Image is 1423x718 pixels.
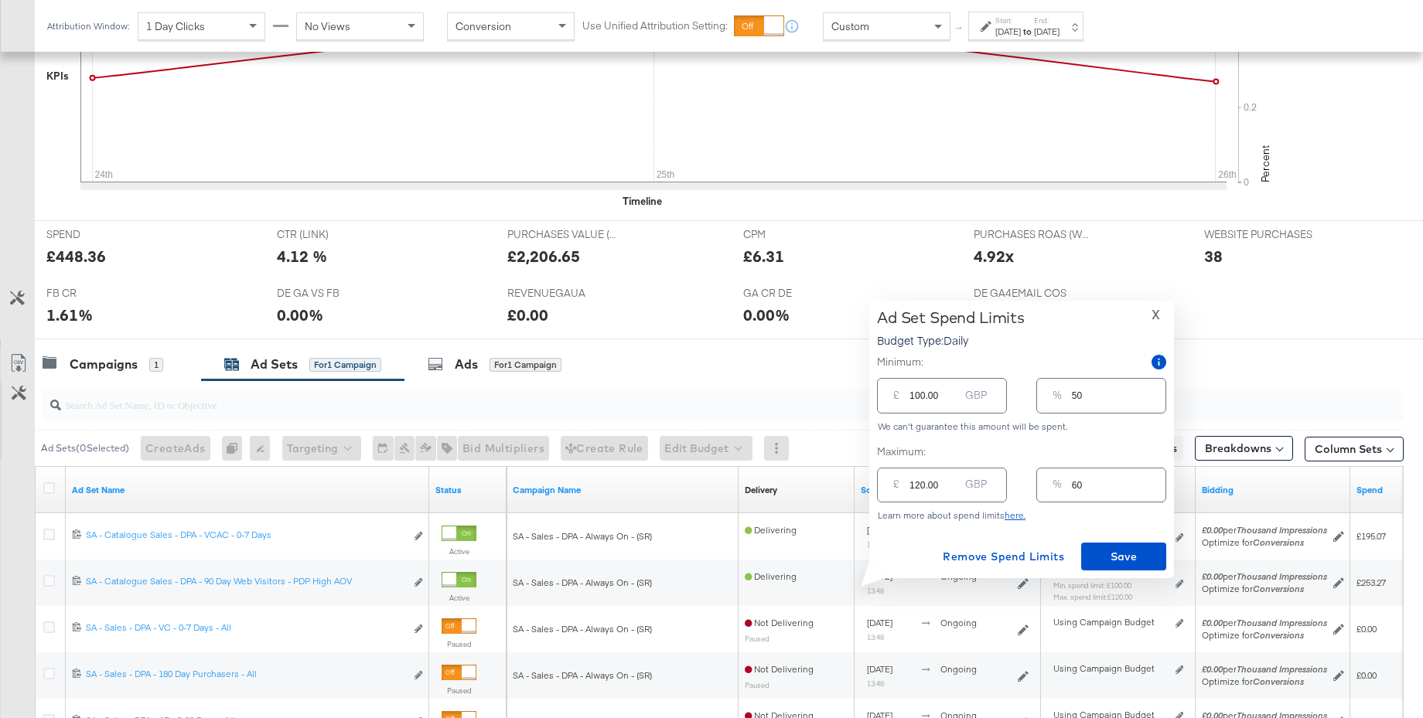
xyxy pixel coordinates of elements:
[277,304,323,326] div: 0.00%
[1237,617,1327,628] em: Thousand Impressions
[277,245,327,267] div: 4.12 %
[1152,304,1160,325] span: X
[745,663,814,675] span: Not Delivering
[1202,663,1327,675] span: per
[251,356,298,373] div: Ad Sets
[943,547,1064,567] span: Remove Spend Limits
[1005,509,1025,521] a: here.
[745,634,770,643] sub: Paused
[46,304,93,326] div: 1.61%
[877,355,923,369] label: Minimum:
[877,444,1166,459] label: Maximum:
[937,543,1070,570] button: Remove Spend Limits
[1195,436,1293,461] button: Breakdowns
[86,529,405,541] div: SA - Catalogue Sales - DPA - VCAC - 0-7 Days
[1202,629,1327,641] div: Optimize for
[86,575,405,591] a: SA - Catalogue Sales - DPA - 90 Day Web Visitors - PDP High AOV
[507,227,623,242] span: PURCHASES VALUE (WEBSITE EVENTS)
[1305,437,1404,461] button: Column Sets
[309,358,381,372] div: for 1 Campaign
[490,358,561,372] div: for 1 Campaign
[582,19,728,33] label: Use Unified Attribution Setting:
[959,385,993,413] div: GBP
[1237,570,1327,582] em: Thousand Impressions
[41,441,129,455] div: Ad Sets ( 0 Selected)
[70,356,138,373] div: Campaigns
[86,621,405,638] a: SA - Sales - DPA - VC - 0-7 Days - All
[149,358,163,372] div: 1
[1202,617,1327,628] span: per
[867,617,892,628] span: [DATE]
[46,69,69,83] div: KPIs
[46,286,162,301] span: FB CR
[1046,474,1068,502] div: %
[974,245,1014,267] div: 4.92x
[745,570,797,582] span: Delivering
[1046,385,1068,413] div: %
[1202,663,1223,675] em: £0.00
[1053,616,1172,628] div: Using Campaign Budget
[86,575,405,587] div: SA - Catalogue Sales - DPA - 90 Day Web Visitors - PDP High AOV
[867,632,884,641] sub: 13:48
[743,286,859,301] span: GA CR DE
[1202,675,1327,688] div: Optimize for
[46,245,106,267] div: £448.36
[1202,583,1327,595] div: Optimize for
[1081,543,1166,570] button: Save
[867,679,884,688] sub: 13:48
[1253,675,1304,687] em: Conversions
[887,385,906,413] div: £
[456,19,511,33] span: Conversion
[995,15,1021,26] label: Start:
[1202,617,1223,628] em: £0.00
[305,19,350,33] span: No Views
[86,529,405,545] a: SA - Catalogue Sales - DPA - VCAC - 0-7 Days
[1034,26,1060,38] div: [DATE]
[974,286,1090,301] span: DE GA4EMAIL COS
[1253,583,1304,594] em: Conversions
[1202,484,1344,496] a: Shows your bid and optimisation settings for this Ad Set.
[1202,524,1327,536] span: per
[277,286,393,301] span: DE GA VS FB
[513,623,652,635] span: SA - Sales - DPA - Always On - (SR)
[1202,524,1223,536] em: £0.00
[745,617,814,628] span: Not Delivering
[1258,145,1272,182] text: Percent
[1053,592,1132,601] sub: Max. spend limit : £120.00
[1202,570,1223,582] em: £0.00
[513,484,732,496] a: Your campaign name.
[1253,536,1304,548] em: Conversions
[1034,15,1060,26] label: End:
[513,530,652,542] span: SA - Sales - DPA - Always On - (SR)
[995,26,1021,38] div: [DATE]
[831,19,869,33] span: Custom
[513,669,652,681] span: SA - Sales - DPA - Always On - (SR)
[743,227,859,242] span: CPM
[940,617,977,628] span: ongoing
[277,227,393,242] span: CTR (LINK)
[745,524,797,536] span: Delivering
[877,421,1166,432] div: We can't guarantee this amount will be spent.
[513,577,652,588] span: SA - Sales - DPA - Always On - (SR)
[974,227,1090,242] span: PURCHASES ROAS (WEBSITE EVENTS)
[743,245,784,267] div: £6.31
[959,474,993,502] div: GBP
[146,19,205,33] span: 1 Day Clicks
[61,383,1279,413] input: Search Ad Set Name, ID or Objective
[86,668,405,680] div: SA - Sales - DPA - 180 Day Purchasers - All
[86,621,405,634] div: SA - Sales - DPA - VC - 0-7 Days - All
[507,245,580,267] div: £2,206.65
[442,686,476,696] label: Paused
[877,308,1025,327] div: Ad Set Spend Limits
[867,663,892,675] span: [DATE]
[745,484,777,496] div: Delivery
[877,510,1166,521] div: Learn more about spend limits
[507,304,548,326] div: £0.00
[507,286,623,301] span: REVENUEGAUA
[435,484,500,496] a: Shows the current state of your Ad Set.
[623,194,662,209] div: Timeline
[222,436,250,461] div: 0
[1253,629,1304,641] em: Conversions
[1202,570,1327,582] span: per
[867,586,884,595] sub: 13:48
